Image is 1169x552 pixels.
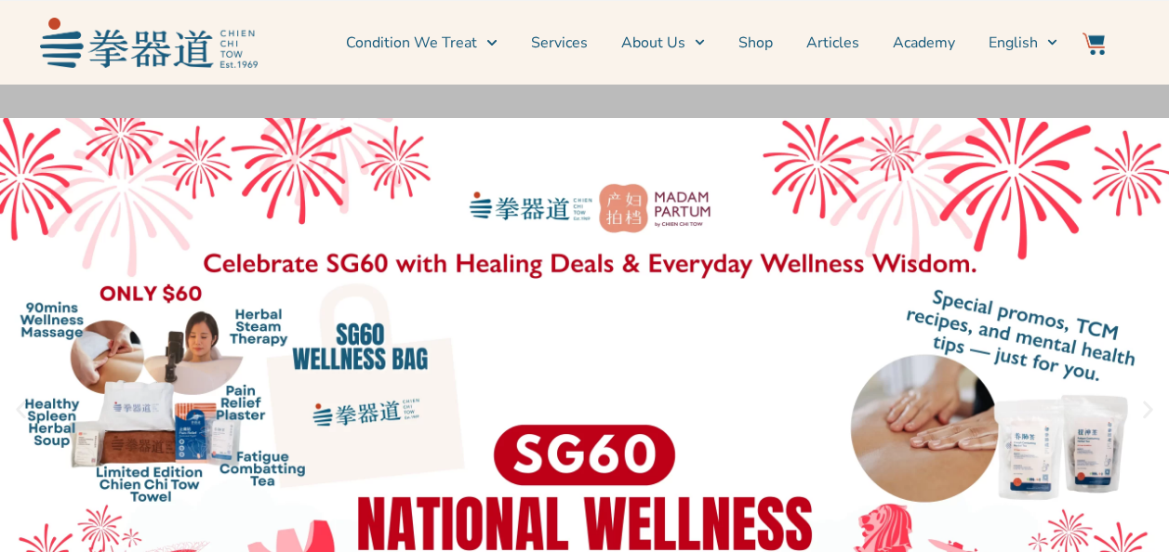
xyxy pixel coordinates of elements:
a: About Us [621,20,705,66]
a: Condition We Treat [346,20,497,66]
a: Shop [738,20,773,66]
a: Academy [893,20,955,66]
a: Services [531,20,588,66]
a: English [989,20,1057,66]
nav: Menu [267,20,1057,66]
div: Previous slide [9,399,33,422]
a: Articles [806,20,859,66]
div: Next slide [1136,399,1160,422]
span: English [989,32,1038,54]
img: Website Icon-03 [1083,33,1105,55]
